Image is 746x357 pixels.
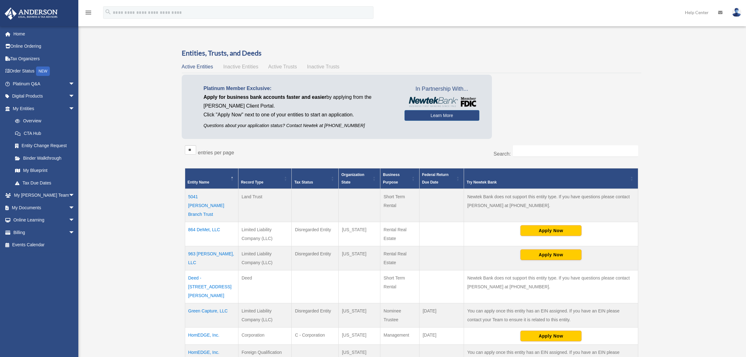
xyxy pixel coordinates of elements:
img: NewtekBankLogoSM.png [408,97,476,107]
span: Organization State [341,173,364,184]
span: Apply for business bank accounts faster and easier [204,94,326,100]
td: Rental Real Estate [380,246,420,270]
span: Record Type [241,180,263,184]
th: Try Newtek Bank : Activate to sort [464,168,638,189]
a: My [PERSON_NAME] Teamarrow_drop_down [4,189,84,202]
span: Tax Status [294,180,313,184]
a: Events Calendar [4,239,84,251]
span: arrow_drop_down [69,189,81,202]
td: Disregarded Entity [292,246,339,270]
span: Federal Return Due Date [422,173,449,184]
label: entries per page [198,150,234,155]
td: Nominee Trustee [380,303,420,328]
th: Record Type: Activate to sort [238,168,291,189]
td: Short Term Rental [380,189,420,222]
label: Search: [493,151,511,157]
td: You can apply once this entity has an EIN assigned. If you have an EIN please contact your Team t... [464,303,638,328]
td: 864 DeMet, LLC [185,222,238,246]
th: Federal Return Due Date: Activate to sort [419,168,464,189]
a: My Blueprint [9,164,81,177]
a: Tax Due Dates [9,177,81,189]
td: [DATE] [419,328,464,345]
td: Limited Liability Company (LLC) [238,246,291,270]
td: Deed - [STREET_ADDRESS][PERSON_NAME] [185,270,238,303]
i: search [105,8,112,15]
button: Apply Now [520,225,582,236]
span: arrow_drop_down [69,226,81,239]
td: [US_STATE] [339,303,380,328]
td: Disregarded Entity [292,303,339,328]
span: arrow_drop_down [69,90,81,103]
span: Active Trusts [268,64,297,69]
div: NEW [36,67,50,76]
th: Organization State: Activate to sort [339,168,380,189]
span: arrow_drop_down [69,201,81,214]
span: Entity Name [188,180,209,184]
a: Entity Change Request [9,140,81,152]
td: Green Capture, LLC [185,303,238,328]
td: Management [380,328,420,345]
p: Click "Apply Now" next to one of your entities to start an application. [204,110,395,119]
span: arrow_drop_down [69,77,81,90]
a: Online Learningarrow_drop_down [4,214,84,226]
td: Newtek Bank does not support this entity type. If you have questions please contact [PERSON_NAME]... [464,270,638,303]
a: Home [4,28,84,40]
a: CTA Hub [9,127,81,140]
span: Active Entities [182,64,213,69]
span: Business Purpose [383,173,399,184]
p: Platinum Member Exclusive: [204,84,395,93]
span: arrow_drop_down [69,102,81,115]
th: Business Purpose: Activate to sort [380,168,420,189]
td: [US_STATE] [339,328,380,345]
p: by applying from the [PERSON_NAME] Client Portal. [204,93,395,110]
a: Digital Productsarrow_drop_down [4,90,84,103]
td: Newtek Bank does not support this entity type. If you have questions please contact [PERSON_NAME]... [464,189,638,222]
button: Apply Now [520,331,582,341]
img: Anderson Advisors Platinum Portal [3,8,60,20]
span: Inactive Trusts [307,64,339,69]
a: Overview [9,115,78,127]
td: HomEDGE, Inc. [185,328,238,345]
img: User Pic [732,8,741,17]
td: Corporation [238,328,291,345]
td: Rental Real Estate [380,222,420,246]
td: Land Trust [238,189,291,222]
td: Short Term Rental [380,270,420,303]
a: Binder Walkthrough [9,152,81,164]
td: 963 [PERSON_NAME], LLC [185,246,238,270]
th: Tax Status: Activate to sort [292,168,339,189]
td: Disregarded Entity [292,222,339,246]
span: In Partnership With... [404,84,479,94]
span: Inactive Entities [223,64,258,69]
a: Platinum Q&Aarrow_drop_down [4,77,84,90]
td: Deed [238,270,291,303]
td: [US_STATE] [339,246,380,270]
a: My Entitiesarrow_drop_down [4,102,81,115]
td: Limited Liability Company (LLC) [238,303,291,328]
h3: Entities, Trusts, and Deeds [182,48,641,58]
div: Try Newtek Bank [467,178,628,186]
a: Online Ordering [4,40,84,53]
button: Apply Now [520,249,582,260]
td: C - Corporation [292,328,339,345]
a: Tax Organizers [4,52,84,65]
a: Billingarrow_drop_down [4,226,84,239]
p: Questions about your application status? Contact Newtek at [PHONE_NUMBER] [204,122,395,130]
a: My Documentsarrow_drop_down [4,201,84,214]
td: [US_STATE] [339,222,380,246]
span: arrow_drop_down [69,214,81,227]
a: menu [85,11,92,16]
td: Limited Liability Company (LLC) [238,222,291,246]
td: [DATE] [419,303,464,328]
a: Order StatusNEW [4,65,84,78]
td: 5041 [PERSON_NAME] Branch Trust [185,189,238,222]
i: menu [85,9,92,16]
th: Entity Name: Activate to invert sorting [185,168,238,189]
a: Learn More [404,110,479,121]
